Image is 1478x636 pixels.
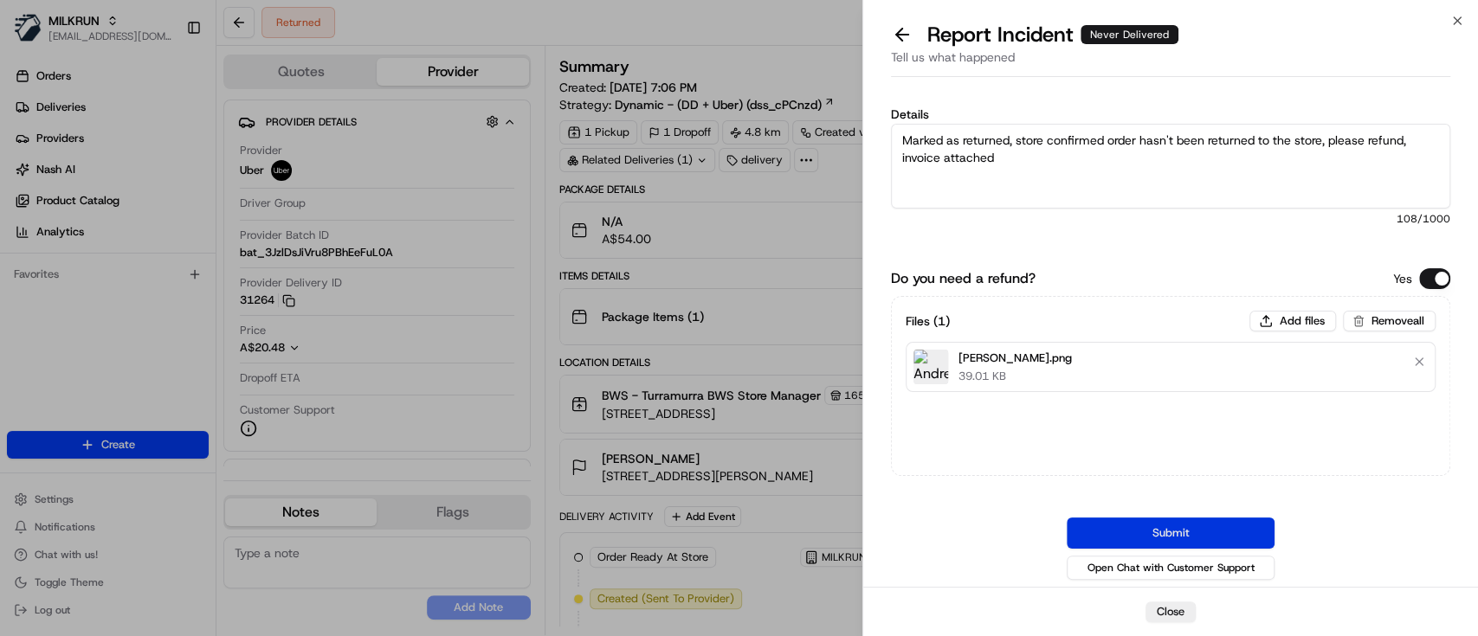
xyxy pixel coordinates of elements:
[1407,350,1431,374] button: Remove file
[1146,601,1196,622] button: Close
[958,369,1072,384] p: 39.01 KB
[927,21,1178,48] p: Report Incident
[891,48,1450,77] div: Tell us what happened
[1081,25,1178,44] div: Never Delivered
[1393,270,1412,287] p: Yes
[1343,311,1436,331] button: Removeall
[891,108,1450,120] label: Details
[1067,556,1275,580] button: Open Chat with Customer Support
[891,124,1450,209] textarea: Marked as returned, store confirmed order hasn't been returned to the store, please refund, invoi...
[1067,517,1275,549] button: Submit
[913,350,948,384] img: Andrew Inv.png
[958,350,1072,367] p: [PERSON_NAME].png
[906,312,950,330] h3: Files ( 1 )
[1249,311,1336,331] button: Add files
[891,212,1450,226] span: 108 /1000
[891,268,1036,289] label: Do you need a refund?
